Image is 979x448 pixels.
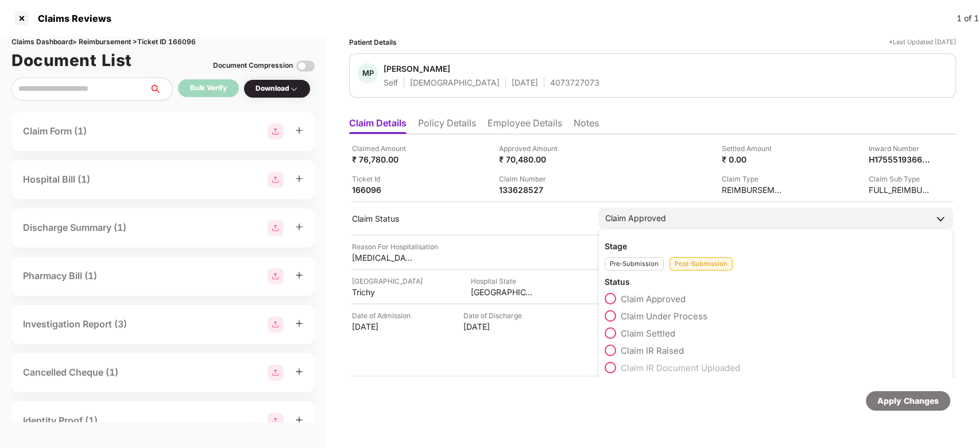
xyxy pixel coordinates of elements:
[499,173,562,184] div: Claim Number
[296,57,315,75] img: svg+xml;base64,PHN2ZyBpZD0iVG9nZ2xlLTMyeDMyIiB4bWxucz0iaHR0cDovL3d3dy53My5vcmcvMjAwMC9zdmciIHdpZH...
[268,316,284,333] img: svg+xml;base64,PHN2ZyBpZD0iR3JvdXBfMjg4MTMiIGRhdGEtbmFtZT0iR3JvdXAgMjg4MTMiIHhtbG5zPSJodHRwOi8vd3...
[722,154,785,165] div: ₹ 0.00
[23,172,90,187] div: Hospital Bill (1)
[352,287,415,298] div: Trichy
[418,117,476,134] li: Policy Details
[384,63,450,74] div: [PERSON_NAME]
[295,319,303,327] span: plus
[23,365,118,380] div: Cancelled Cheque (1)
[487,117,562,134] li: Employee Details
[352,143,415,154] div: Claimed Amount
[295,175,303,183] span: plus
[213,60,293,71] div: Document Compression
[349,37,397,48] div: Patient Details
[869,143,932,154] div: Inward Number
[605,257,664,271] div: Pre-Submission
[935,213,946,225] img: downArrowIcon
[352,241,438,252] div: Reason For Hospitalisation
[190,83,227,94] div: Bulk Verify
[889,37,956,48] div: *Last Updated [DATE]
[499,154,562,165] div: ₹ 70,480.00
[463,310,527,321] div: Date of Discharge
[463,321,527,332] div: [DATE]
[957,12,979,25] div: 1 of 1
[352,276,423,287] div: [GEOGRAPHIC_DATA]
[268,413,284,429] img: svg+xml;base64,PHN2ZyBpZD0iR3JvdXBfMjg4MTMiIGRhdGEtbmFtZT0iR3JvdXAgMjg4MTMiIHhtbG5zPSJodHRwOi8vd3...
[869,154,932,165] div: H1755519366774807046
[23,124,87,138] div: Claim Form (1)
[268,365,284,381] img: svg+xml;base64,PHN2ZyBpZD0iR3JvdXBfMjg4MTMiIGRhdGEtbmFtZT0iR3JvdXAgMjg4MTMiIHhtbG5zPSJodHRwOi8vd3...
[869,173,932,184] div: Claim Sub Type
[352,173,415,184] div: Ticket Id
[621,311,707,322] span: Claim Under Process
[23,269,97,283] div: Pharmacy Bill (1)
[621,293,686,304] span: Claim Approved
[352,184,415,195] div: 166096
[410,77,500,88] div: [DEMOGRAPHIC_DATA]
[23,317,127,331] div: Investigation Report (3)
[869,184,932,195] div: FULL_REIMBURSEMENT
[352,252,415,263] div: [MEDICAL_DATA]
[670,257,733,271] div: Post-Submission
[268,268,284,284] img: svg+xml;base64,PHN2ZyBpZD0iR3JvdXBfMjg4MTMiIGRhdGEtbmFtZT0iR3JvdXAgMjg4MTMiIHhtbG5zPSJodHRwOi8vd3...
[471,276,534,287] div: Hospital State
[23,221,126,235] div: Discharge Summary (1)
[605,276,947,287] div: Status
[722,143,785,154] div: Settled Amount
[512,77,538,88] div: [DATE]
[149,84,172,94] span: search
[295,368,303,376] span: plus
[352,213,587,224] div: Claim Status
[268,172,284,188] img: svg+xml;base64,PHN2ZyBpZD0iR3JvdXBfMjg4MTMiIGRhdGEtbmFtZT0iR3JvdXAgMjg4MTMiIHhtbG5zPSJodHRwOi8vd3...
[352,321,415,332] div: [DATE]
[256,83,299,94] div: Download
[358,63,378,83] div: MP
[722,184,785,195] div: REIMBURSEMENT
[722,173,785,184] div: Claim Type
[295,223,303,231] span: plus
[295,126,303,134] span: plus
[11,48,132,73] h1: Document List
[149,78,173,101] button: search
[268,123,284,140] img: svg+xml;base64,PHN2ZyBpZD0iR3JvdXBfMjg4MTMiIGRhdGEtbmFtZT0iR3JvdXAgMjg4MTMiIHhtbG5zPSJodHRwOi8vd3...
[268,220,284,236] img: svg+xml;base64,PHN2ZyBpZD0iR3JvdXBfMjg4MTMiIGRhdGEtbmFtZT0iR3JvdXAgMjg4MTMiIHhtbG5zPSJodHRwOi8vd3...
[550,77,599,88] div: 4073727073
[621,345,684,356] span: Claim IR Raised
[605,212,666,225] div: Claim Approved
[295,416,303,424] span: plus
[295,271,303,279] span: plus
[289,84,299,94] img: svg+xml;base64,PHN2ZyBpZD0iRHJvcGRvd24tMzJ4MzIiIHhtbG5zPSJodHRwOi8vd3d3LnczLm9yZy8yMDAwL3N2ZyIgd2...
[499,143,562,154] div: Approved Amount
[605,241,947,252] div: Stage
[499,184,562,195] div: 133628527
[877,395,939,407] div: Apply Changes
[31,13,111,24] div: Claims Reviews
[384,77,398,88] div: Self
[621,362,740,373] span: Claim IR Document Uploaded
[352,154,415,165] div: ₹ 76,780.00
[574,117,599,134] li: Notes
[23,414,98,428] div: Identity Proof (1)
[621,328,675,339] span: Claim Settled
[471,287,534,298] div: [GEOGRAPHIC_DATA]
[11,37,315,48] div: Claims Dashboard > Reimbursement > Ticket ID 166096
[349,117,407,134] li: Claim Details
[352,310,415,321] div: Date of Admission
